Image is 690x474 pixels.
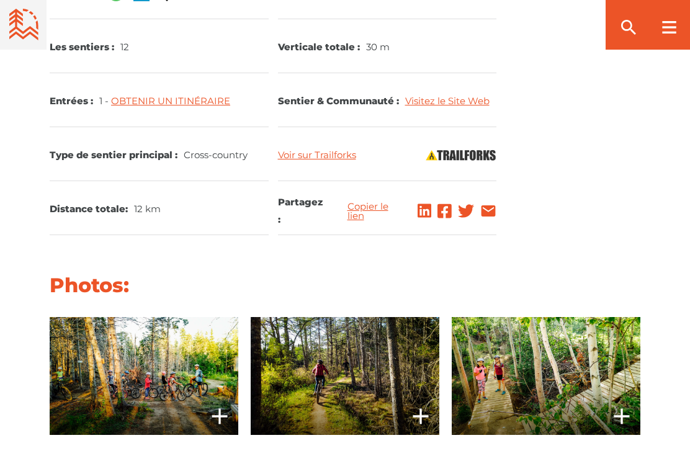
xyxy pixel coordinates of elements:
[99,95,111,107] span: 1
[347,202,405,220] a: Copier le lien
[50,149,177,161] dt: Type de sentier principal :
[207,404,232,429] ion-icon: add
[425,149,496,161] img: Fourches
[50,203,128,215] dt: Distance totale:
[111,95,230,107] a: OBTENIR UN ITINÉRAIRE
[480,203,496,219] a: mail
[278,149,356,161] a: Voir sur Trailforks
[366,41,390,53] dd: 30 m
[120,41,129,53] dd: 12
[405,95,490,107] a: Visitez le Site Web
[278,95,399,107] dt: Sentier & Communauté :
[184,149,248,161] dd: Cross-country
[619,17,638,37] ion-icon: search
[134,203,161,215] dd: 12 km
[50,41,114,53] dt: Les sentiers :
[50,272,640,298] h2: Photos:
[408,404,433,429] ion-icon: add
[278,41,360,53] dt: Verticale totale :
[278,194,326,228] h3: Partagez :
[50,95,93,107] dt: Entrées :
[609,404,634,429] ion-icon: add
